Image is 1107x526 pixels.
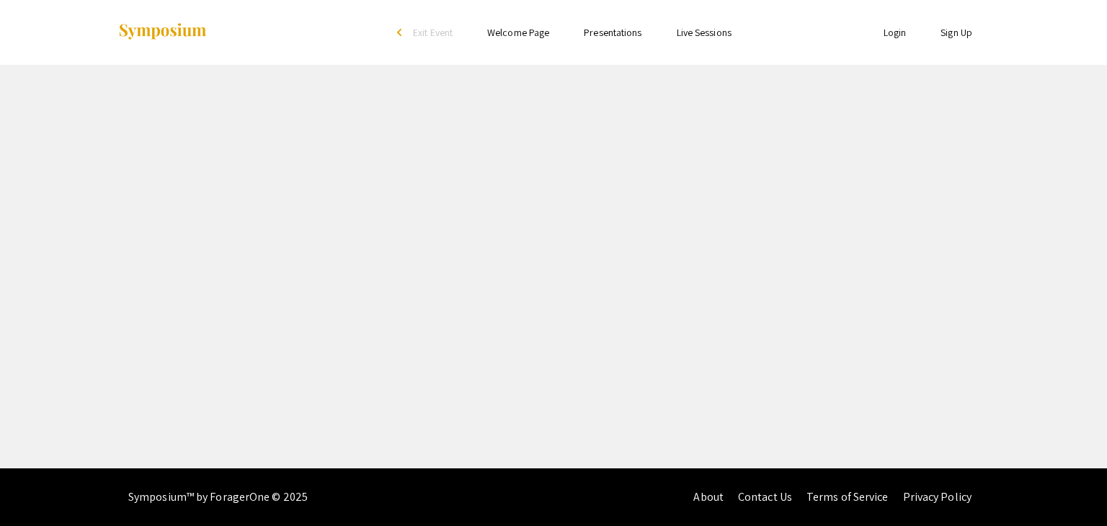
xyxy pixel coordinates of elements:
[677,26,732,39] a: Live Sessions
[487,26,549,39] a: Welcome Page
[413,26,453,39] span: Exit Event
[584,26,641,39] a: Presentations
[738,489,792,504] a: Contact Us
[941,26,972,39] a: Sign Up
[397,28,406,37] div: arrow_back_ios
[884,26,907,39] a: Login
[693,489,724,504] a: About
[806,489,889,504] a: Terms of Service
[903,489,972,504] a: Privacy Policy
[128,468,308,526] div: Symposium™ by ForagerOne © 2025
[117,22,208,42] img: Symposium by ForagerOne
